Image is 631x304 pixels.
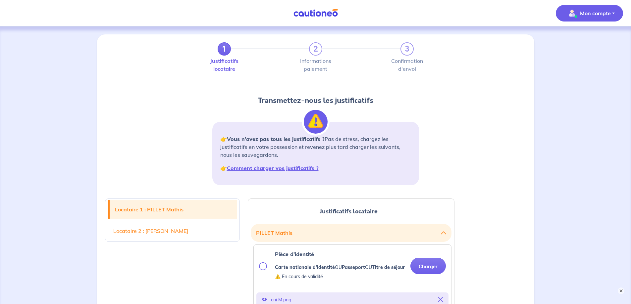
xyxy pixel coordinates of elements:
[567,8,577,19] img: illu_account_valid_menu.svg
[227,136,325,142] strong: Vous n’avez pas tous les justificatifs ?
[309,58,322,71] label: Informations paiement
[275,263,405,271] p: OU OU
[400,58,414,71] label: Confirmation d'envoi
[275,264,335,270] strong: Carte nationale d'identité
[220,164,411,172] p: 👉
[304,110,328,134] img: illu_alert.svg
[275,273,405,281] p: ⚠️ En cours de validité
[291,9,341,17] img: Cautioneo
[227,165,319,171] a: Comment charger vos justificatifs ?
[320,207,378,216] span: Justificatifs locataire
[108,222,237,240] a: Locataire 2 : [PERSON_NAME]
[372,264,405,270] strong: Titre de séjour
[342,264,365,270] strong: Passeport
[275,251,314,257] strong: Pièce d’identité
[220,135,411,159] p: 👉 Pas de stress, chargez les justificatifs en votre possession et revenez plus tard charger les s...
[218,58,231,71] label: Justificatifs locataire
[618,287,624,294] button: ×
[556,5,623,22] button: illu_account_valid_menu.svgMon compte
[218,42,231,56] a: 1
[212,95,419,106] h2: Transmettez-nous les justificatifs
[410,258,446,274] button: Charger
[110,200,237,219] a: Locataire 1 : PILLET Mathis
[580,9,611,17] p: Mon compte
[256,227,446,239] button: PILLET Mathis
[259,262,267,270] img: info.svg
